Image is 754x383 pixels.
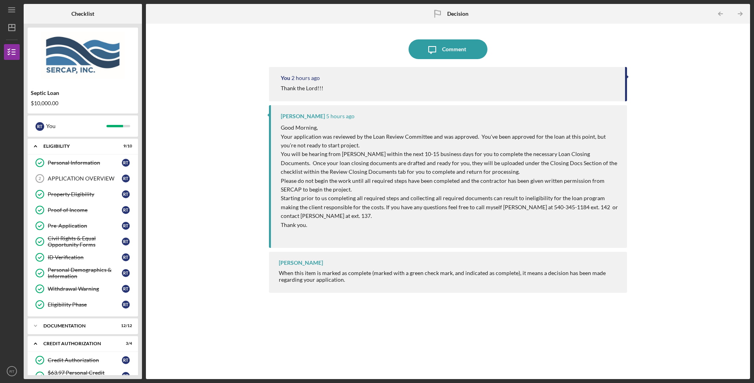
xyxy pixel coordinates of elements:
p: Please do not begin the work until all required steps have been completed and the contractor has ... [281,177,619,194]
div: [PERSON_NAME] [281,113,325,119]
div: Personal Demographics & Information [48,267,122,279]
div: R T [122,238,130,245]
div: CREDIT AUTHORIZATION [43,341,112,346]
div: R T [122,159,130,167]
p: Good Morning, [281,123,619,132]
tspan: 2 [39,176,41,181]
div: $63.97 Personal Credit Report Fee [48,370,122,382]
div: 9 / 10 [118,144,132,149]
div: R T [122,285,130,293]
button: RT [4,363,20,379]
div: Septic Loan [31,90,135,96]
p: You will be hearing from [PERSON_NAME] within the next 10-15 business days for you to complete th... [281,150,619,176]
div: R T [122,222,130,230]
div: $10,000.00 [31,100,135,106]
a: Pre-ApplicationRT [32,218,134,234]
div: 3 / 4 [118,341,132,346]
time: 2025-09-29 15:48 [291,75,320,81]
div: Proof of Income [48,207,122,213]
p: Thank you. [281,221,619,229]
a: Withdrawal WarningRT [32,281,134,297]
a: ID VerificationRT [32,249,134,265]
div: R T [122,175,130,182]
time: 2025-09-29 13:10 [326,113,355,119]
img: Product logo [28,32,138,79]
p: Your application was reviewed by the Loan Review Committee and was approved. You've been approved... [281,132,619,150]
div: R T [35,122,44,131]
a: Property EligibilityRT [32,186,134,202]
a: Personal Demographics & InformationRT [32,265,134,281]
text: RT [9,369,15,374]
a: Eligibility PhaseRT [32,297,134,312]
div: Pre-Application [48,223,122,229]
div: R T [122,301,130,309]
div: R T [122,356,130,364]
a: Credit AuthorizationRT [32,352,134,368]
div: [PERSON_NAME] [279,260,323,266]
div: R T [122,253,130,261]
div: Thank the Lord!!! [281,85,323,91]
p: Starting prior to us completing all required steps and collecting all required documents can resu... [281,194,619,220]
div: Civil Rights & Equal Opportunity Forms [48,235,122,248]
button: Comment [409,39,487,59]
div: Eligibility [43,144,112,149]
div: You [281,75,290,81]
div: You [46,119,106,133]
div: R T [122,190,130,198]
div: 12 / 12 [118,324,132,328]
div: R T [122,372,130,380]
div: APPLICATION OVERVIEW [48,175,122,182]
a: 2APPLICATION OVERVIEWRT [32,171,134,186]
div: R T [122,269,130,277]
b: Decision [447,11,468,17]
a: Proof of IncomeRT [32,202,134,218]
b: Checklist [71,11,94,17]
div: R T [122,206,130,214]
div: Withdrawal Warning [48,286,122,292]
div: Credit Authorization [48,357,122,363]
div: When this item is marked as complete (marked with a green check mark, and indicated as complete),... [279,270,619,283]
div: Documentation [43,324,112,328]
div: Comment [442,39,466,59]
div: Personal Information [48,160,122,166]
a: Civil Rights & Equal Opportunity FormsRT [32,234,134,249]
div: Eligibility Phase [48,301,122,308]
a: Personal InformationRT [32,155,134,171]
div: ID Verification [48,254,122,260]
div: Property Eligibility [48,191,122,197]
